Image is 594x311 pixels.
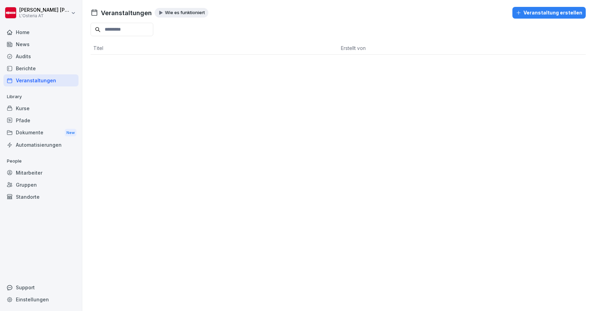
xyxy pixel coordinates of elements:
div: Veranstaltung erstellen [516,9,582,17]
a: Veranstaltungen [3,74,79,86]
div: Support [3,281,79,293]
a: Standorte [3,191,79,203]
div: Dokumente [3,126,79,139]
a: Home [3,26,79,38]
a: Mitarbeiter [3,167,79,179]
a: Automatisierungen [3,139,79,151]
a: Berichte [3,62,79,74]
a: Gruppen [3,179,79,191]
div: New [65,129,76,137]
p: [PERSON_NAME] [PERSON_NAME] [19,7,70,13]
p: L'Osteria AT [19,13,70,18]
a: Audits [3,50,79,62]
a: News [3,38,79,50]
a: Pfade [3,114,79,126]
p: Wie es funktioniert [165,10,205,15]
a: DokumenteNew [3,126,79,139]
h1: Veranstaltungen [101,8,152,18]
span: Erstellt von [341,45,366,51]
p: People [3,156,79,167]
a: Kurse [3,102,79,114]
p: Library [3,91,79,102]
button: Veranstaltung erstellen [512,7,586,19]
span: Titel [93,45,103,51]
a: Einstellungen [3,293,79,305]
